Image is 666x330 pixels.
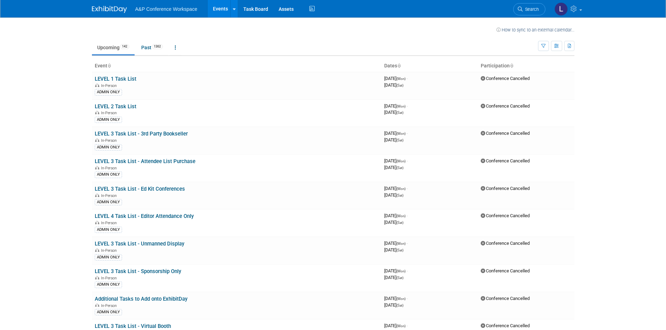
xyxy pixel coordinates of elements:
span: [DATE] [384,103,408,109]
span: In-Person [101,221,119,225]
span: [DATE] [384,192,403,198]
span: 1362 [152,44,163,49]
span: In-Person [101,138,119,143]
th: Event [92,60,381,72]
div: ADMIN ONLY [95,117,122,123]
a: LEVEL 3 Task List - Virtual Booth [95,323,171,329]
img: In-Person Event [95,83,99,87]
span: [DATE] [384,186,408,191]
span: 142 [120,44,129,49]
a: Sort by Start Date [397,63,401,68]
span: (Mon) [396,324,406,328]
a: Sort by Event Name [107,63,111,68]
th: Participation [478,60,574,72]
span: - [407,241,408,246]
span: In-Person [101,303,119,308]
div: ADMIN ONLY [95,89,122,95]
a: LEVEL 2 Task List [95,103,136,110]
img: In-Person Event [95,138,99,142]
span: - [407,103,408,109]
span: (Mon) [396,269,406,273]
div: ADMIN ONLY [95,144,122,151]
span: - [407,268,408,273]
img: In-Person Event [95,166,99,169]
span: (Mon) [396,242,406,245]
span: In-Person [101,193,119,198]
div: ADMIN ONLY [95,281,122,288]
span: [DATE] [384,241,408,246]
span: [DATE] [384,165,403,170]
span: (Sat) [396,276,403,280]
span: In-Person [101,276,119,280]
img: In-Person Event [95,221,99,224]
span: [DATE] [384,76,408,81]
a: Upcoming142 [92,41,135,54]
span: (Mon) [396,104,406,108]
span: (Sat) [396,83,403,87]
span: (Sat) [396,166,403,170]
img: In-Person Event [95,303,99,307]
span: - [407,131,408,136]
span: Conference Cancelled [481,241,530,246]
span: Conference Cancelled [481,213,530,218]
span: - [407,186,408,191]
div: ADMIN ONLY [95,199,122,205]
span: Conference Cancelled [481,131,530,136]
img: In-Person Event [95,111,99,114]
span: (Mon) [396,132,406,135]
span: (Mon) [396,297,406,301]
a: Additional Tasks to Add onto ExhibitDay [95,296,187,302]
span: [DATE] [384,137,403,142]
span: Search [523,7,539,12]
span: - [407,76,408,81]
span: [DATE] [384,268,408,273]
span: Conference Cancelled [481,103,530,109]
a: LEVEL 3 Task List - Ed Kit Conferences [95,186,185,192]
img: In-Person Event [95,248,99,252]
a: LEVEL 3 Task List - 3rd Party Bookseller [95,131,188,137]
a: LEVEL 1 Task List [95,76,136,82]
span: - [407,213,408,218]
span: [DATE] [384,296,408,301]
a: LEVEL 3 Task List - Attendee List Purchase [95,158,195,164]
a: LEVEL 3 Task List - Sponsorship Only [95,268,181,274]
span: [DATE] [384,247,403,252]
span: [DATE] [384,302,403,308]
a: LEVEL 4 Task List - Editor Attendance Only [95,213,194,219]
span: [DATE] [384,82,403,88]
span: In-Person [101,83,119,88]
div: ADMIN ONLY [95,171,122,178]
span: Conference Cancelled [481,268,530,273]
span: Conference Cancelled [481,296,530,301]
span: [DATE] [384,158,408,163]
span: (Sat) [396,138,403,142]
div: ADMIN ONLY [95,254,122,261]
span: [DATE] [384,275,403,280]
span: (Sat) [396,221,403,225]
span: [DATE] [384,110,403,115]
span: (Sat) [396,248,403,252]
img: Lianna Iwanikiw [554,2,568,16]
span: Conference Cancelled [481,186,530,191]
span: [DATE] [384,213,408,218]
span: [DATE] [384,323,408,328]
img: In-Person Event [95,193,99,197]
span: Conference Cancelled [481,158,530,163]
span: (Mon) [396,187,406,191]
div: ADMIN ONLY [95,309,122,315]
a: Search [513,3,545,15]
span: In-Person [101,111,119,115]
span: (Sat) [396,111,403,115]
span: [DATE] [384,131,408,136]
div: ADMIN ONLY [95,227,122,233]
span: (Mon) [396,214,406,218]
span: Conference Cancelled [481,323,530,328]
span: - [407,323,408,328]
th: Dates [381,60,478,72]
a: How to sync to an external calendar... [496,27,574,32]
a: LEVEL 3 Task List - Unmanned Display [95,241,184,247]
span: In-Person [101,248,119,253]
img: ExhibitDay [92,6,127,13]
a: Past1362 [136,41,168,54]
span: (Mon) [396,159,406,163]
